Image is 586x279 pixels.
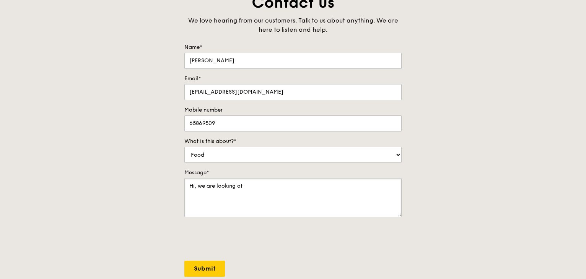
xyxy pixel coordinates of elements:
label: What is this about?* [184,138,402,145]
label: Email* [184,75,402,83]
iframe: reCAPTCHA [184,225,301,255]
div: We love hearing from our customers. Talk to us about anything. We are here to listen and help. [184,16,402,34]
label: Name* [184,44,402,51]
input: Submit [184,261,225,277]
label: Message* [184,169,402,177]
label: Mobile number [184,106,402,114]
